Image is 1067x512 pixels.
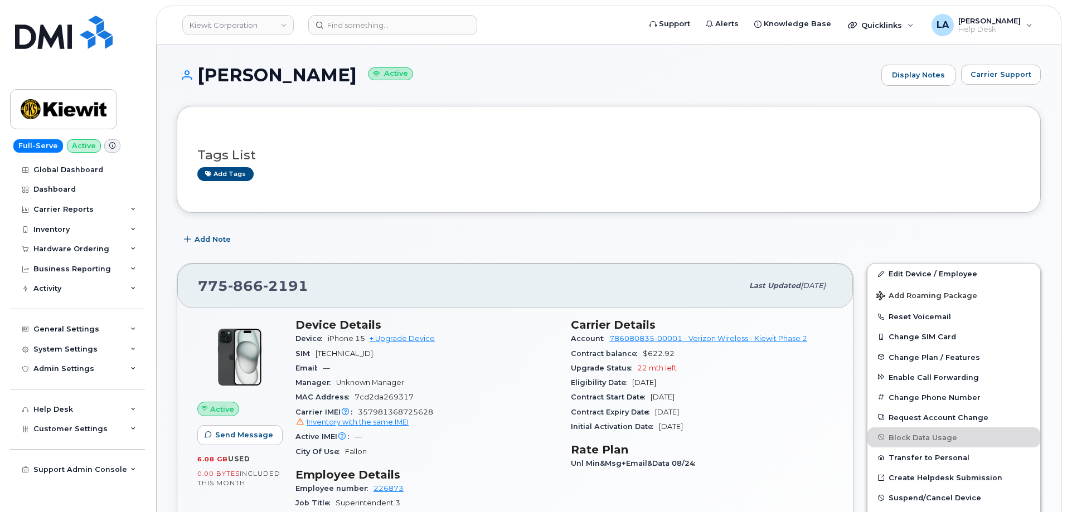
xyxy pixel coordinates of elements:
[889,373,979,381] span: Enable Call Forwarding
[295,393,355,401] span: MAC Address
[328,334,365,343] span: iPhone 15
[197,455,228,463] span: 6.08 GB
[749,281,801,290] span: Last updated
[571,393,651,401] span: Contract Start Date
[867,367,1040,387] button: Enable Call Forwarding
[177,230,240,250] button: Add Note
[881,65,956,86] a: Display Notes
[571,422,659,431] span: Initial Activation Date
[867,487,1040,508] button: Suspend/Cancel Device
[355,432,362,441] span: —
[228,277,263,294] span: 866
[177,65,876,85] h1: [PERSON_NAME]
[295,447,345,456] span: City Of Use
[336,378,404,387] span: Unknown Manager
[889,494,981,502] span: Suspend/Cancel Device
[571,443,833,456] h3: Rate Plan
[632,378,656,387] span: [DATE]
[867,447,1040,467] button: Transfer to Personal
[295,378,336,387] span: Manager
[295,318,557,331] h3: Device Details
[295,408,358,416] span: Carrier IMEI
[637,364,677,372] span: 22 mth left
[876,291,977,302] span: Add Roaming Package
[370,334,435,343] a: + Upgrade Device
[971,69,1031,80] span: Carrier Support
[206,324,273,391] img: iPhone_15_Black.png
[867,387,1040,407] button: Change Phone Number
[571,378,632,387] span: Eligibility Date
[867,306,1040,326] button: Reset Voicemail
[867,427,1040,447] button: Block Data Usage
[295,349,316,358] span: SIM
[571,334,609,343] span: Account
[961,65,1041,85] button: Carrier Support
[307,418,409,426] span: Inventory with the same IMEI
[368,67,413,80] small: Active
[1019,464,1059,504] iframe: Messenger Launcher
[374,484,404,493] a: 226873
[345,447,367,456] span: Fallon
[295,408,557,428] span: 357981368725628
[571,459,701,467] span: Unl Min&Msg+Email&Data 08/24
[355,393,414,401] span: 7cd2da269317
[651,393,675,401] span: [DATE]
[197,470,240,477] span: 0.00 Bytes
[867,264,1040,284] a: Edit Device / Employee
[295,468,557,481] h3: Employee Details
[867,284,1040,306] button: Add Roaming Package
[571,318,833,331] h3: Carrier Details
[643,349,675,358] span: $622.92
[655,408,679,416] span: [DATE]
[867,326,1040,347] button: Change SIM Card
[295,432,355,441] span: Active IMEI
[228,455,250,463] span: used
[295,334,328,343] span: Device
[889,353,980,361] span: Change Plan / Features
[867,347,1040,367] button: Change Plan / Features
[571,349,643,358] span: Contract balance
[316,349,373,358] span: [TECHNICAL_ID]
[195,234,231,245] span: Add Note
[609,334,807,343] a: 786080835-00001 - Verizon Wireless - Kiewit Phase 2
[197,425,283,445] button: Send Message
[197,167,254,181] a: Add tags
[295,364,323,372] span: Email
[336,499,400,507] span: Superintendent 3
[215,430,273,440] span: Send Message
[571,364,637,372] span: Upgrade Status
[295,499,336,507] span: Job Title
[659,422,683,431] span: [DATE]
[210,404,234,415] span: Active
[571,408,655,416] span: Contract Expiry Date
[263,277,308,294] span: 2191
[801,281,826,290] span: [DATE]
[323,364,330,372] span: —
[867,407,1040,427] button: Request Account Change
[198,277,308,294] span: 775
[295,418,409,426] a: Inventory with the same IMEI
[295,484,374,493] span: Employee number
[197,148,1020,162] h3: Tags List
[867,467,1040,487] a: Create Helpdesk Submission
